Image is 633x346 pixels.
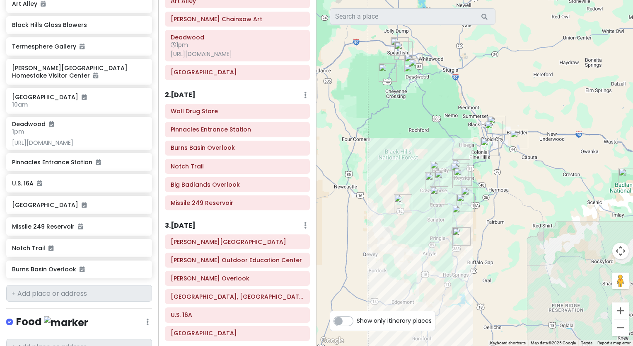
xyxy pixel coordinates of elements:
button: Zoom in [612,302,629,319]
h6: Pinnacles Entrance Station [171,126,304,133]
i: Added to itinerary [80,266,85,272]
h6: Missile 249 Reservoir [12,223,146,230]
div: Norbeck Overlook [454,168,472,186]
i: Added to itinerary [37,180,42,186]
a: Terms (opens in new tab) [581,341,592,345]
i: Added to itinerary [41,1,46,7]
h6: [GEOGRAPHIC_DATA] [12,201,146,209]
div: [URL][DOMAIN_NAME] [12,139,146,146]
h6: Needles Highway, black hills South Dakota. [171,293,304,300]
i: Added to itinerary [93,73,98,78]
button: Keyboard shortcuts [490,340,526,346]
h6: Wildlife Loop Road [171,329,304,337]
div: Termesphere Gallery [394,41,413,60]
h6: Wall Drug Store [171,107,304,115]
div: U.S. 16A [430,186,448,205]
button: Zoom out [612,319,629,336]
div: Black Hills Glass Blowers [452,159,470,178]
h6: Notch Trail [12,244,146,252]
h6: U.S. 16A [171,311,304,319]
div: Needles Highway, black hills South Dakota. [430,161,448,179]
h6: Dahl's Chainsaw Art [171,15,304,23]
input: Search a place [330,8,495,25]
img: Google [319,335,346,346]
h6: Custer State Park [171,238,304,246]
h6: Deadwood [171,34,304,41]
div: Mount Roosevelt Friendship Tower [404,54,423,72]
div: Peter Norbeck Outdoor Education Center [461,187,479,205]
div: Deadwood [409,58,427,77]
h6: Deadwood [12,120,54,128]
h4: Food [16,315,88,329]
div: Rapid City Regional Airport [510,130,528,148]
div: Art Alley [485,121,503,139]
h6: Notch Trail [171,163,304,170]
h6: Peter Norbeck Outdoor Education Center [171,256,304,264]
span: 1pm [12,127,24,136]
span: Map data ©2025 Google [531,341,576,345]
div: [URL][DOMAIN_NAME] [171,50,304,58]
div: Mount Rushmore National Memorial [451,163,469,181]
h6: Missile 249 Reservoir [171,199,304,207]
i: Added to itinerary [48,245,53,251]
h6: Termesphere Gallery [12,43,146,50]
div: Sanford Lab Homestake Visitor Center [404,64,422,82]
div: Fort Hays Chuckwagon Supper & Show [481,138,499,156]
h6: Pinnacles Entrance Station [12,158,146,166]
h6: 2 . [DATE] [165,91,196,100]
h6: Burns Basin Overlook [12,266,146,273]
h6: U.S. 16A [12,180,146,187]
img: marker [44,316,88,329]
i: Added to itinerary [80,44,85,49]
h6: 3 . [DATE] [165,222,196,230]
button: Map camera controls [612,243,629,259]
h6: Black Hills Glass Blowers [12,21,146,29]
div: Crazy Horse Memorial [425,172,443,190]
div: Wildlife Loop Road [452,205,470,223]
div: Spearfish Falls [379,63,397,82]
a: Open this area in Google Maps (opens a new window) [319,335,346,346]
i: Added to itinerary [78,224,83,229]
input: + Add place or address [6,285,152,302]
div: Custer State Park [457,194,475,212]
i: Added to itinerary [96,159,101,165]
h6: Burns Basin Overlook [171,144,304,151]
span: 1pm [171,41,188,49]
h6: [PERSON_NAME][GEOGRAPHIC_DATA] Homestake Visitor Center [12,64,146,79]
i: Added to itinerary [49,121,54,127]
h6: Norbeck Overlook [171,275,304,282]
i: Added to itinerary [82,202,87,208]
h6: Mount Roosevelt Friendship Tower [171,68,304,76]
a: Report a map error [597,341,631,345]
h6: Big Badlands Overlook [171,181,304,188]
div: Jewel Cave National Monument [394,194,412,212]
span: 10am [12,100,28,109]
div: Black Elk Peak Trailhead [435,170,453,188]
div: Dahl's Chainsaw Art [487,116,505,134]
span: Show only itinerary places [357,316,432,325]
h6: [GEOGRAPHIC_DATA] [12,93,146,101]
i: Added to itinerary [82,94,87,100]
div: Wind Cave National Park [452,227,471,246]
div: Spearfish Canyon [391,37,409,56]
button: Drag Pegman onto the map to open Street View [612,273,629,289]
